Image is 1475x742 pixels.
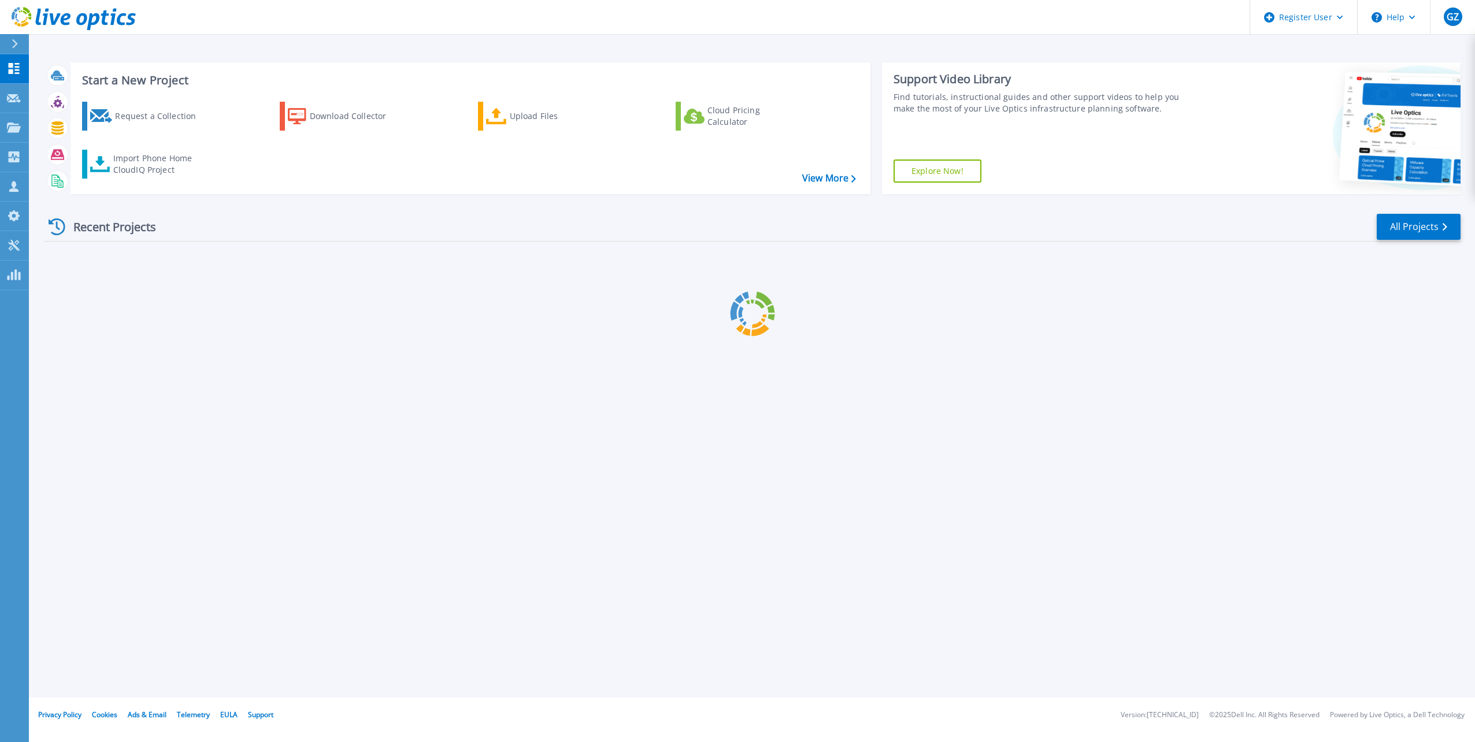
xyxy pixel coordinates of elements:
div: Recent Projects [45,213,172,241]
a: Cookies [92,710,117,719]
a: Privacy Policy [38,710,81,719]
div: Import Phone Home CloudIQ Project [113,153,203,176]
a: Ads & Email [128,710,166,719]
div: Upload Files [510,105,602,128]
a: Request a Collection [82,102,211,131]
a: Download Collector [280,102,409,131]
div: Download Collector [310,105,402,128]
div: Support Video Library [894,72,1192,87]
div: Find tutorials, instructional guides and other support videos to help you make the most of your L... [894,91,1192,114]
li: © 2025 Dell Inc. All Rights Reserved [1209,711,1320,719]
li: Version: [TECHNICAL_ID] [1121,711,1199,719]
a: Telemetry [177,710,210,719]
a: View More [802,173,856,184]
div: Cloud Pricing Calculator [707,105,800,128]
a: Cloud Pricing Calculator [676,102,805,131]
h3: Start a New Project [82,74,855,87]
span: GZ [1447,12,1459,21]
a: Support [248,710,273,719]
a: EULA [220,710,238,719]
a: Explore Now! [894,159,981,183]
div: Request a Collection [115,105,207,128]
li: Powered by Live Optics, a Dell Technology [1330,711,1465,719]
a: Upload Files [478,102,607,131]
a: All Projects [1377,214,1461,240]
